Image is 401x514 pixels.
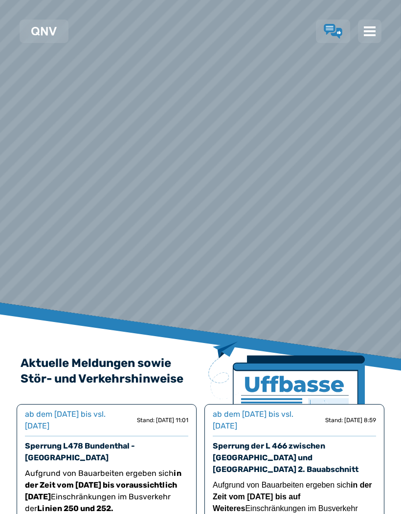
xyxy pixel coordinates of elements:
strong: Linien 250 und 252. [37,504,113,513]
strong: in der Zeit vom [DATE] bis auf Weiteres [213,481,372,513]
img: QNV Logo [31,27,57,36]
h2: Aktuelle Meldungen sowie Stör- und Verkehrshinweise [21,355,380,386]
a: Sperrung der L 466 zwischen [GEOGRAPHIC_DATA] und [GEOGRAPHIC_DATA] 2. Bauabschnitt [213,441,358,474]
a: Lob & Kritik [324,24,342,39]
img: menu [364,25,376,37]
div: ab dem [DATE] bis vsl. [DATE] [25,408,129,432]
strong: in der Zeit vom [DATE] bis voraussichtlich [DATE] [25,469,181,501]
div: Stand: [DATE] 8:59 [325,416,376,424]
div: ab dem [DATE] bis vsl. [DATE] [213,408,317,432]
img: Zeitung mit Titel Uffbase [208,342,365,463]
a: Sperrung L478 Bundenthal - [GEOGRAPHIC_DATA] [25,441,135,462]
a: QNV Logo [31,23,57,39]
div: Stand: [DATE] 11:01 [137,416,188,424]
